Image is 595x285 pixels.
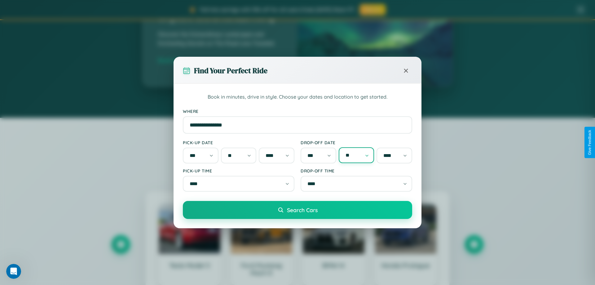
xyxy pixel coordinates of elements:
[301,168,412,173] label: Drop-off Time
[183,168,294,173] label: Pick-up Time
[301,140,412,145] label: Drop-off Date
[183,109,412,114] label: Where
[287,207,318,213] span: Search Cars
[183,201,412,219] button: Search Cars
[183,93,412,101] p: Book in minutes, drive in style. Choose your dates and location to get started.
[194,65,267,76] h3: Find Your Perfect Ride
[183,140,294,145] label: Pick-up Date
